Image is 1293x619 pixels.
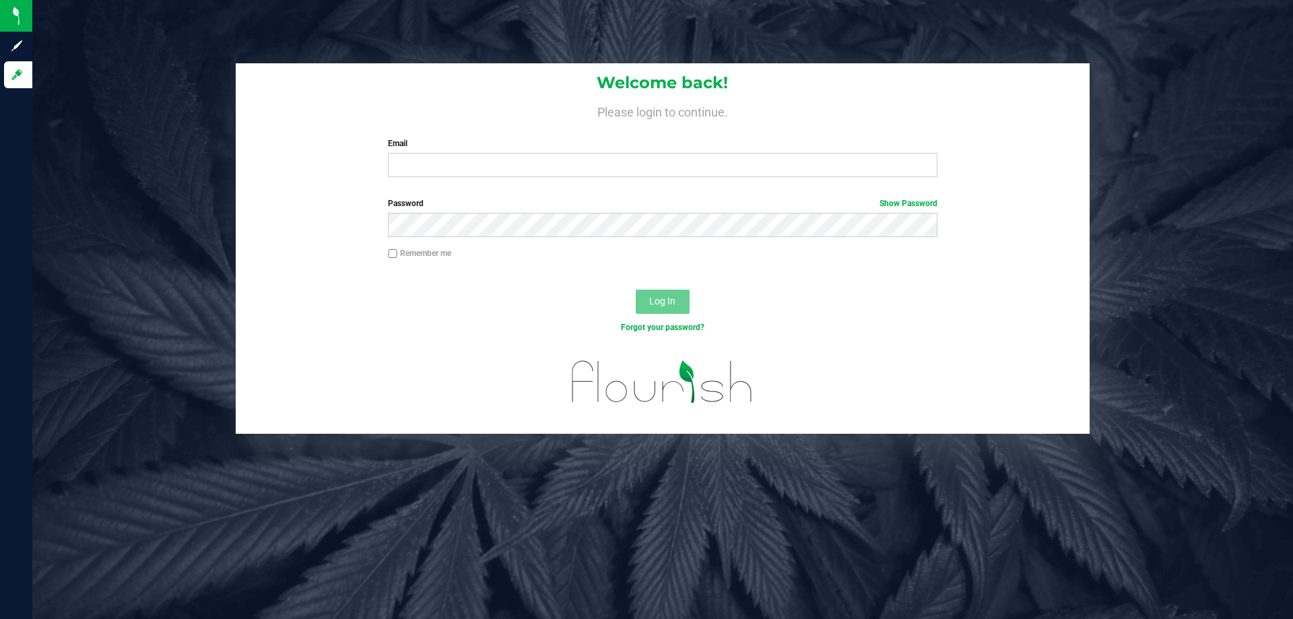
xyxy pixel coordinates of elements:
[388,199,424,208] span: Password
[388,247,451,259] label: Remember me
[10,68,24,82] inline-svg: Log in
[556,348,769,416] img: flourish_logo.svg
[649,296,675,306] span: Log In
[636,290,690,314] button: Log In
[236,102,1090,119] h4: Please login to continue.
[236,74,1090,92] h1: Welcome back!
[10,39,24,53] inline-svg: Sign up
[880,199,937,208] a: Show Password
[388,137,937,150] label: Email
[388,249,397,259] input: Remember me
[621,323,704,332] a: Forgot your password?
